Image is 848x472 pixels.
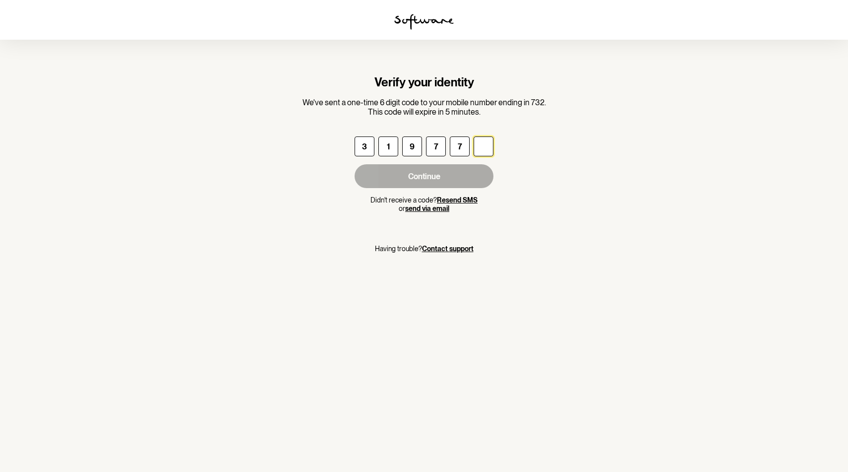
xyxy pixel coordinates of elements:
[422,245,474,253] a: Contact support
[437,196,478,204] button: Resend SMS
[405,204,449,213] button: send via email
[355,204,493,213] p: or
[303,107,546,117] p: This code will expire in 5 minutes.
[375,245,474,253] p: Having trouble?
[303,98,546,107] p: We've sent a one-time 6 digit code to your mobile number ending in 732.
[303,75,546,90] h1: Verify your identity
[355,196,493,204] p: Didn't receive a code?
[394,14,454,30] img: software logo
[355,164,493,188] button: Continue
